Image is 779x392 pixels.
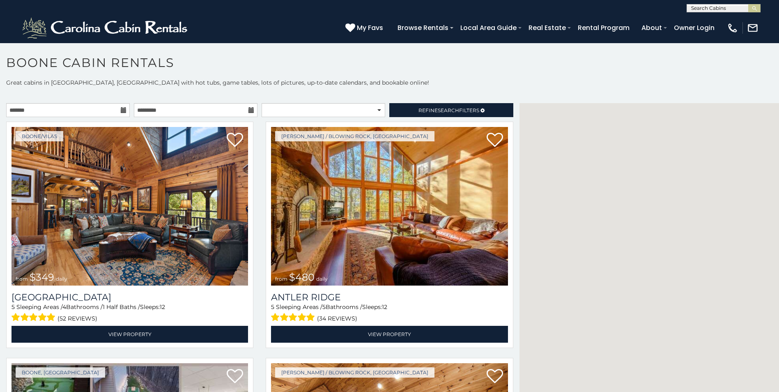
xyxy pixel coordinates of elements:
[487,132,503,149] a: Add to favorites
[11,127,248,286] img: 1714398500_thumbnail.jpeg
[271,303,274,311] span: 5
[16,131,63,141] a: Boone/Vilas
[11,326,248,343] a: View Property
[382,303,387,311] span: 12
[345,23,385,33] a: My Favs
[271,292,508,303] a: Antler Ridge
[275,367,434,378] a: [PERSON_NAME] / Blowing Rock, [GEOGRAPHIC_DATA]
[438,107,459,113] span: Search
[11,292,248,303] h3: Diamond Creek Lodge
[637,21,666,35] a: About
[487,368,503,385] a: Add to favorites
[227,368,243,385] a: Add to favorites
[747,22,758,34] img: mail-regular-white.png
[418,107,479,113] span: Refine Filters
[56,276,67,282] span: daily
[21,16,191,40] img: White-1-2.png
[727,22,738,34] img: phone-regular-white.png
[574,21,634,35] a: Rental Program
[11,292,248,303] a: [GEOGRAPHIC_DATA]
[389,103,513,117] a: RefineSearchFilters
[271,303,508,324] div: Sleeping Areas / Bathrooms / Sleeps:
[160,303,165,311] span: 12
[357,23,383,33] span: My Favs
[11,303,248,324] div: Sleeping Areas / Bathrooms / Sleeps:
[322,303,326,311] span: 5
[275,276,287,282] span: from
[393,21,453,35] a: Browse Rentals
[289,271,315,283] span: $480
[670,21,719,35] a: Owner Login
[16,276,28,282] span: from
[227,132,243,149] a: Add to favorites
[275,131,434,141] a: [PERSON_NAME] / Blowing Rock, [GEOGRAPHIC_DATA]
[16,367,105,378] a: Boone, [GEOGRAPHIC_DATA]
[271,326,508,343] a: View Property
[11,127,248,286] a: from $349 daily
[456,21,521,35] a: Local Area Guide
[103,303,140,311] span: 1 Half Baths /
[271,127,508,286] img: 1714397585_thumbnail.jpeg
[30,271,54,283] span: $349
[271,127,508,286] a: from $480 daily
[57,313,97,324] span: (52 reviews)
[11,303,15,311] span: 5
[62,303,66,311] span: 4
[524,21,570,35] a: Real Estate
[317,313,357,324] span: (34 reviews)
[316,276,328,282] span: daily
